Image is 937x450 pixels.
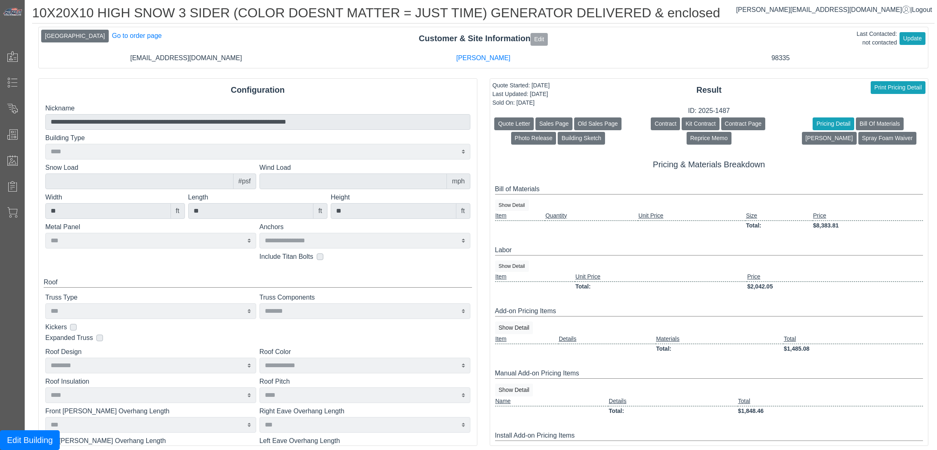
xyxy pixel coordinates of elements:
[45,192,185,202] label: Width
[45,377,256,387] label: Roof Insulation
[259,436,470,446] label: Left Eave Overhang Length
[259,163,470,173] label: Wind Load
[687,132,731,145] button: Reprice Memo
[45,163,256,173] label: Snow Load
[738,406,923,416] td: $1,848.46
[856,117,904,130] button: Bill Of Materials
[39,32,928,45] div: Customer & Site Information
[738,396,923,406] td: Total
[495,334,558,344] td: Item
[490,84,928,96] div: Result
[747,281,923,291] td: $2,042.05
[651,117,680,130] button: Contract
[495,306,923,316] div: Add-on Pricing Items
[259,222,470,232] label: Anchors
[783,344,923,354] td: $1,485.08
[2,7,23,16] img: Metals Direct Inc Logo
[495,260,529,272] button: Show Detail
[871,81,925,94] button: Print Pricing Detail
[813,117,854,130] button: Pricing Detail
[912,6,932,13] span: Logout
[32,5,935,23] h1: 10X20X10 HIGH SNOW 3 SIDER (COLOR DOESNT MATTER = JUST TIME) GENERATOR DELIVERED & enclosed
[535,117,572,130] button: Sales Page
[41,30,109,42] button: [GEOGRAPHIC_DATA]
[495,159,923,169] h5: Pricing & Materials Breakdown
[575,281,747,291] td: Total:
[530,33,548,46] button: Edit
[736,5,932,15] div: |
[39,84,477,96] div: Configuration
[813,211,923,221] td: Price
[656,344,783,354] td: Total:
[493,81,550,90] div: Quote Started: [DATE]
[331,192,470,202] label: Height
[608,396,738,406] td: Details
[490,106,928,116] div: ID: 2025-1487
[558,334,656,344] td: Details
[858,132,916,145] button: Spray Foam Waiver
[259,377,470,387] label: Roof Pitch
[495,396,609,406] td: Name
[45,222,256,232] label: Metal Panel
[575,272,747,282] td: Unit Price
[45,406,256,416] label: Front [PERSON_NAME] Overhang Length
[493,90,550,98] div: Last Updated: [DATE]
[495,384,533,396] button: Show Detail
[313,203,327,219] div: ft
[495,211,545,221] td: Item
[495,184,923,195] div: Bill of Materials
[638,211,745,221] td: Unit Price
[259,347,470,357] label: Roof Color
[721,117,766,130] button: Contract Page
[495,272,575,282] td: Item
[813,220,923,230] td: $8,383.81
[494,117,534,130] button: Quote Letter
[45,436,256,446] label: End [PERSON_NAME] Overhang Length
[632,53,929,63] div: 98335
[802,132,857,145] button: [PERSON_NAME]
[259,406,470,416] label: Right Eave Overhang Length
[545,211,638,221] td: Quantity
[495,199,529,211] button: Show Detail
[736,6,910,13] a: [PERSON_NAME][EMAIL_ADDRESS][DOMAIN_NAME]
[259,252,313,262] label: Include Titan Bolts
[656,334,783,344] td: Materials
[456,54,511,61] a: [PERSON_NAME]
[456,203,470,219] div: ft
[745,211,813,221] td: Size
[495,245,923,255] div: Labor
[45,333,93,343] label: Expanded Truss
[495,431,923,441] div: Install Add-on Pricing Items
[171,203,185,219] div: ft
[747,272,923,282] td: Price
[900,32,925,45] button: Update
[558,132,605,145] button: Building Sketch
[574,117,622,130] button: Old Sales Page
[745,220,813,230] td: Total:
[783,334,923,344] td: Total
[259,293,470,302] label: Truss Components
[682,117,719,130] button: Kit Contract
[45,103,470,113] label: Nickname
[112,32,162,39] a: Go to order page
[511,132,556,145] button: Photo Release
[495,321,533,334] button: Show Detail
[857,30,897,47] div: Last Contacted: not contacted
[44,277,472,288] div: Roof
[493,98,550,107] div: Sold On: [DATE]
[608,406,738,416] td: Total:
[45,293,256,302] label: Truss Type
[233,173,256,189] div: #psf
[37,53,335,63] div: [EMAIL_ADDRESS][DOMAIN_NAME]
[446,173,470,189] div: mph
[45,322,67,332] label: Kickers
[45,133,470,143] label: Building Type
[495,368,923,379] div: Manual Add-on Pricing Items
[188,192,328,202] label: Length
[45,347,256,357] label: Roof Design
